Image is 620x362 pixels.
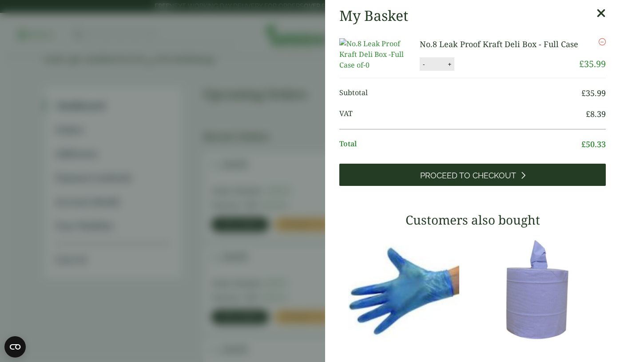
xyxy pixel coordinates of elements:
[339,138,581,150] span: Total
[339,7,408,24] h2: My Basket
[339,164,606,186] a: Proceed to Checkout
[339,108,586,120] span: VAT
[339,213,606,228] h3: Customers also bought
[581,139,606,149] bdi: 50.33
[581,88,586,98] span: £
[445,60,454,68] button: +
[339,87,581,99] span: Subtotal
[420,39,578,49] a: No.8 Leak Proof Kraft Deli Box - Full Case
[579,58,606,70] bdi: 35.99
[420,171,516,181] span: Proceed to Checkout
[579,58,584,70] span: £
[420,60,427,68] button: -
[586,109,606,119] bdi: 8.39
[339,38,419,70] img: No.8 Leak Proof Kraft Deli Box -Full Case of-0
[599,38,606,45] a: Remove this item
[581,139,586,149] span: £
[581,88,606,98] bdi: 35.99
[586,109,590,119] span: £
[339,234,468,345] img: 4130015J-Blue-Vinyl-Powder-Free-Gloves-Medium
[4,336,26,358] button: Open CMP widget
[477,234,606,345] img: 3630017-2-Ply-Blue-Centre-Feed-104m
